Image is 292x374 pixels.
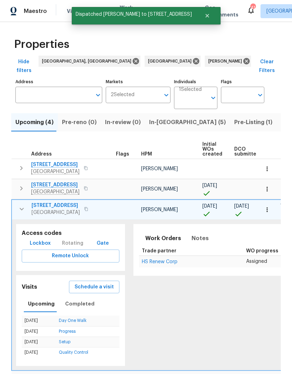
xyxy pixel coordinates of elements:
span: [GEOGRAPHIC_DATA] [148,58,194,65]
span: [GEOGRAPHIC_DATA], [GEOGRAPHIC_DATA] [42,58,134,65]
span: Geo Assignments [205,4,238,18]
span: Upcoming [28,300,55,308]
span: [DATE] [202,183,217,188]
span: [PERSON_NAME] [208,58,245,65]
span: Upcoming (4) [15,117,54,127]
a: Quality Control [59,350,88,354]
button: Gate [91,237,114,250]
button: Open [255,90,265,100]
label: Individuals [174,80,217,84]
span: In-[GEOGRAPHIC_DATA] (5) [149,117,226,127]
button: Open [208,93,218,103]
div: [GEOGRAPHIC_DATA] [145,56,201,67]
button: Close [196,9,219,23]
span: Trade partner [142,249,176,253]
a: Setup [59,340,70,344]
button: Hide filters [11,56,36,77]
span: Maestro [24,8,47,15]
span: Visits [67,8,81,15]
button: Remote Unlock [22,250,119,262]
label: Address [15,80,102,84]
span: [DATE] [234,204,249,209]
span: [STREET_ADDRESS] [32,202,80,209]
td: [DATE] [22,337,56,347]
h5: Access codes [22,230,119,237]
span: 1 Selected [179,87,202,93]
span: Clear Filters [256,58,278,75]
span: In-review (0) [105,117,141,127]
label: Markets [106,80,171,84]
span: Lockbox [30,239,51,248]
span: Pre-Listing (1) [234,117,272,127]
td: [DATE] [22,316,56,326]
div: 41 [250,4,255,11]
span: WO progress [246,249,278,253]
span: Hide filters [14,58,34,75]
span: [DATE] [202,204,217,209]
span: Pre-reno (0) [62,117,97,127]
span: Completed [65,300,95,308]
span: Dispatched [PERSON_NAME] to [STREET_ADDRESS] [72,7,196,22]
a: HS Renew Corp [142,260,178,264]
span: DCO submitted [234,147,259,157]
button: Schedule a visit [69,281,119,294]
button: Open [161,90,171,100]
span: Remote Unlock [27,252,114,260]
button: Open [93,90,103,100]
span: 2 Selected [111,92,134,98]
h5: Visits [22,283,37,291]
span: Schedule a visit [75,283,114,292]
span: Notes [192,233,209,243]
td: [DATE] [22,347,56,358]
span: [GEOGRAPHIC_DATA] [32,209,80,216]
span: Gate [94,239,111,248]
span: Properties [14,41,69,48]
span: Address [31,152,52,157]
a: Progress [59,329,76,333]
a: Day One Walk [59,318,86,323]
div: Rotating code is only available during visiting hours [59,237,86,250]
label: Flags [221,80,264,84]
span: Work Orders [120,4,138,18]
td: [DATE] [22,326,56,337]
div: [PERSON_NAME] [205,56,251,67]
button: Lockbox [27,237,54,250]
button: Clear Filters [253,56,281,77]
div: [GEOGRAPHIC_DATA], [GEOGRAPHIC_DATA] [39,56,140,67]
span: Initial WOs created [202,142,222,157]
